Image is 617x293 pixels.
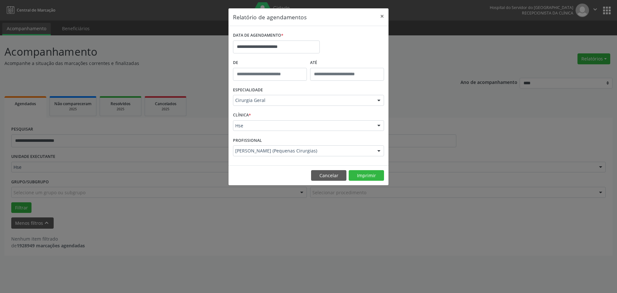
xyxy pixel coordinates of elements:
[235,123,371,129] span: Hse
[233,31,283,41] label: DATA DE AGENDAMENTO
[233,85,263,95] label: ESPECIALIDADE
[310,58,384,68] label: ATÉ
[349,170,384,181] button: Imprimir
[233,58,307,68] label: De
[311,170,346,181] button: Cancelar
[233,110,251,120] label: CLÍNICA
[235,97,371,104] span: Cirurgia Geral
[233,135,262,145] label: PROFISSIONAL
[235,148,371,154] span: [PERSON_NAME] (Pequenas Cirurgias)
[233,13,307,21] h5: Relatório de agendamentos
[376,8,389,24] button: Close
